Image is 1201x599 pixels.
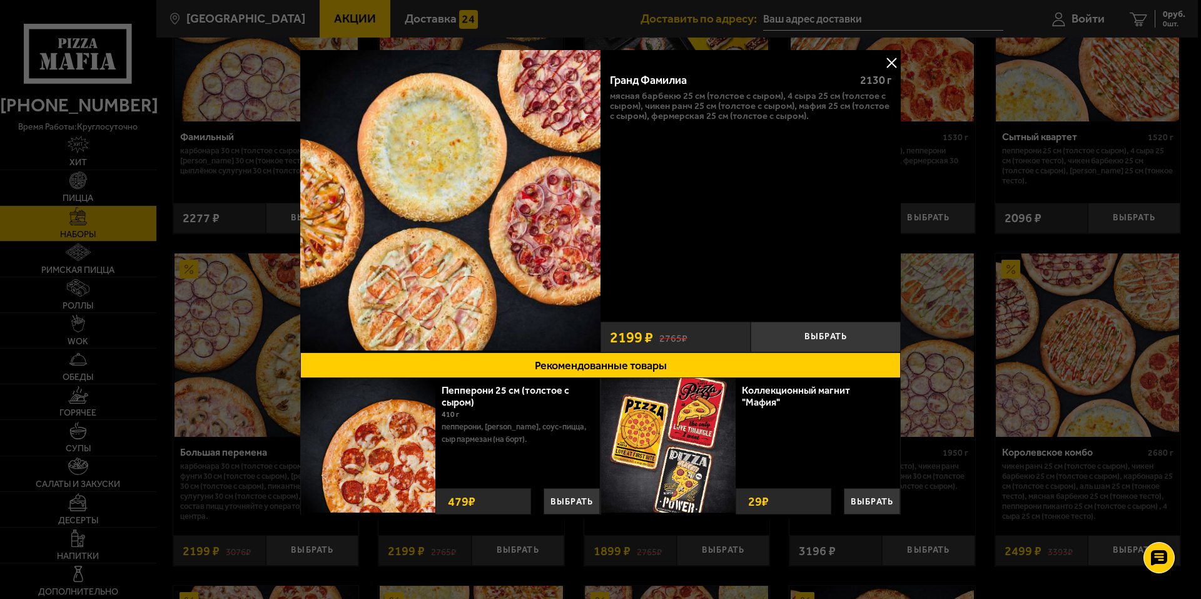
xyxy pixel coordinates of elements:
strong: 479 ₽ [445,489,479,514]
span: 2199 ₽ [610,330,653,345]
button: Выбрать [544,488,600,515]
button: Рекомендованные товары [300,352,901,378]
p: Мясная Барбекю 25 см (толстое с сыром), 4 сыра 25 см (толстое с сыром), Чикен Ранч 25 см (толстое... [610,91,891,121]
strong: 29 ₽ [745,489,772,514]
span: 410 г [442,410,459,419]
button: Выбрать [844,488,900,515]
a: Пепперони 25 см (толстое с сыром) [442,384,569,408]
p: пепперони, [PERSON_NAME], соус-пицца, сыр пармезан (на борт). [442,421,590,446]
s: 2765 ₽ [659,330,687,344]
span: 2130 г [860,73,891,87]
button: Выбрать [751,322,901,352]
div: Гранд Фамилиа [610,74,849,88]
a: Коллекционный магнит "Мафия" [742,384,850,408]
img: Гранд Фамилиа [300,50,600,351]
a: Гранд Фамилиа [300,50,600,352]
